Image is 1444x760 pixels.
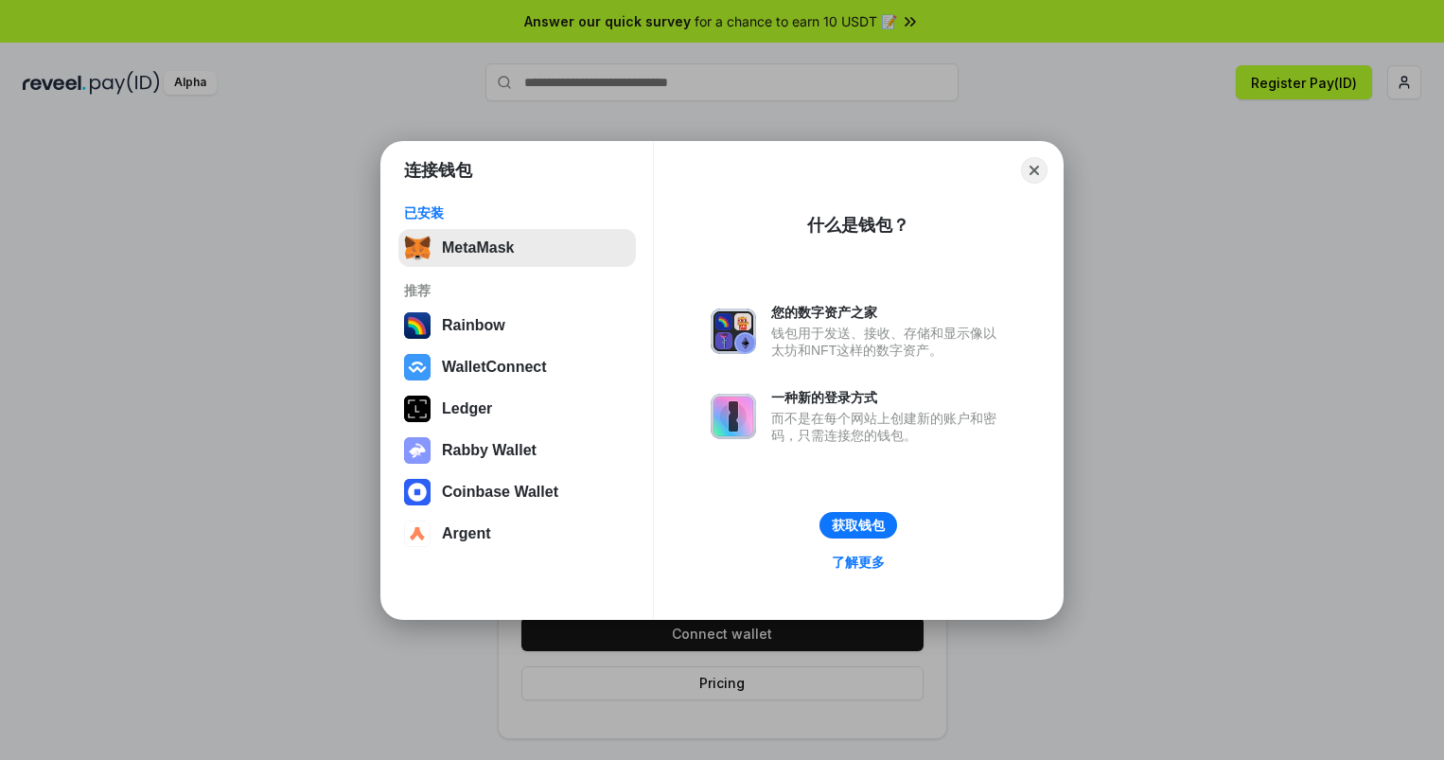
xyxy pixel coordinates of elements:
div: 而不是在每个网站上创建新的账户和密码，只需连接您的钱包。 [771,410,1006,444]
div: WalletConnect [442,359,547,376]
button: Close [1021,157,1048,184]
div: Rabby Wallet [442,442,537,459]
div: 什么是钱包？ [807,214,909,237]
h1: 连接钱包 [404,159,472,182]
div: MetaMask [442,239,514,256]
img: svg+xml,%3Csvg%20width%3D%2228%22%20height%3D%2228%22%20viewBox%3D%220%200%2028%2028%22%20fill%3D... [404,479,431,505]
div: Rainbow [442,317,505,334]
button: Argent [398,515,636,553]
img: svg+xml,%3Csvg%20width%3D%22120%22%20height%3D%22120%22%20viewBox%3D%220%200%20120%20120%22%20fil... [404,312,431,339]
div: Argent [442,525,491,542]
button: Rainbow [398,307,636,345]
button: WalletConnect [398,348,636,386]
img: svg+xml,%3Csvg%20width%3D%2228%22%20height%3D%2228%22%20viewBox%3D%220%200%2028%2028%22%20fill%3D... [404,521,431,547]
img: svg+xml,%3Csvg%20width%3D%2228%22%20height%3D%2228%22%20viewBox%3D%220%200%2028%2028%22%20fill%3D... [404,354,431,380]
div: 一种新的登录方式 [771,389,1006,406]
img: svg+xml,%3Csvg%20xmlns%3D%22http%3A%2F%2Fwww.w3.org%2F2000%2Fsvg%22%20fill%3D%22none%22%20viewBox... [404,437,431,464]
button: Coinbase Wallet [398,473,636,511]
div: 钱包用于发送、接收、存储和显示像以太坊和NFT这样的数字资产。 [771,325,1006,359]
img: svg+xml,%3Csvg%20xmlns%3D%22http%3A%2F%2Fwww.w3.org%2F2000%2Fsvg%22%20fill%3D%22none%22%20viewBox... [711,394,756,439]
div: Ledger [442,400,492,417]
div: 推荐 [404,282,630,299]
button: MetaMask [398,229,636,267]
div: 已安装 [404,204,630,221]
div: Coinbase Wallet [442,484,558,501]
button: Rabby Wallet [398,432,636,469]
div: 您的数字资产之家 [771,304,1006,321]
img: svg+xml,%3Csvg%20xmlns%3D%22http%3A%2F%2Fwww.w3.org%2F2000%2Fsvg%22%20fill%3D%22none%22%20viewBox... [711,309,756,354]
img: svg+xml,%3Csvg%20xmlns%3D%22http%3A%2F%2Fwww.w3.org%2F2000%2Fsvg%22%20width%3D%2228%22%20height%3... [404,396,431,422]
a: 了解更多 [820,550,896,574]
button: 获取钱包 [819,512,897,539]
div: 获取钱包 [832,517,885,534]
button: Ledger [398,390,636,428]
img: svg+xml,%3Csvg%20fill%3D%22none%22%20height%3D%2233%22%20viewBox%3D%220%200%2035%2033%22%20width%... [404,235,431,261]
div: 了解更多 [832,554,885,571]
